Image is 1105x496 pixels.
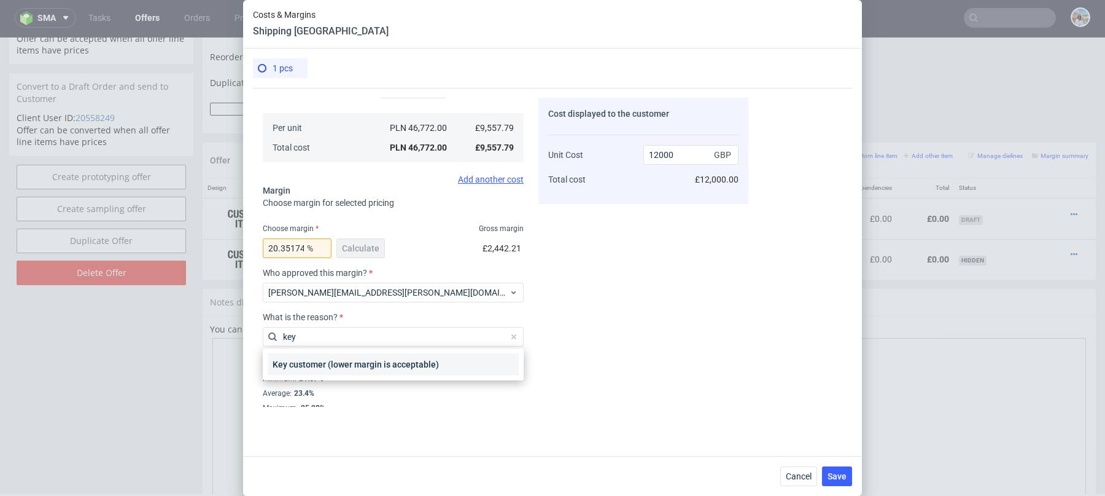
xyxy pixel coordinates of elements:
td: £0.00 [897,161,953,202]
input: Search... [263,327,524,347]
span: Costs & Margins [253,10,389,20]
span: % [304,240,329,257]
span: Gross margin [479,224,524,234]
small: Margin summary [1032,115,1088,122]
div: Add another cost [263,175,524,184]
span: Shipping [GEOGRAPHIC_DATA] [417,170,535,182]
td: 1 [639,202,689,242]
div: Notes displayed below the Offer [203,251,1096,278]
div: Shipping • Custom [417,209,635,234]
span: £2,442.21 [483,243,521,253]
a: Create sampling offer [17,159,186,184]
a: 20558249 [76,74,115,86]
div: Average : [263,386,524,401]
button: Cancel [780,466,817,486]
span: £12,000.00 [695,175,739,184]
button: Save [822,466,852,486]
label: Choose margin [263,224,319,233]
span: 1 pcs [273,63,293,73]
img: ico-item-custom-a8f9c3db6a5631ce2f509e228e8b95abde266dc4376634de7b166047de09ff05.png [215,207,276,237]
span: Total cost [548,175,586,184]
small: Add other item [904,115,953,122]
th: Total [897,141,953,161]
input: Save [567,65,633,78]
span: Unit Cost [548,150,583,160]
span: GBP [711,146,736,163]
span: PLN 46,772.00 [390,143,447,152]
span: £9,557.79 [475,123,514,133]
span: Draft [959,178,983,187]
td: 1 [639,161,689,202]
span: Per unit [273,123,302,133]
td: £0.00 [811,202,898,242]
small: Add PIM line item [686,115,743,122]
th: Status [954,141,1025,161]
span: Save [828,472,847,481]
span: Cancel [786,472,812,481]
div: Convert to a Draft Order and send to Customer [9,36,193,74]
th: ID [343,141,413,161]
span: Choose margin for selected pricing [263,198,394,208]
span: PLN 46,772.00 [390,123,447,133]
div: Key customer (lower margin is acceptable) [268,353,519,376]
th: Name [413,141,640,161]
td: Duplicate of (Offer ID) [210,35,379,64]
a: Create prototyping offer [17,127,186,152]
div: Maximum : [263,401,524,413]
a: markdown [327,286,371,297]
strong: 769985 [347,217,377,227]
label: Who approved this margin? [263,268,524,278]
small: Add line item from VMA [750,115,824,122]
small: Add custom line item [831,115,898,122]
span: hidden [959,218,987,228]
td: £0.00 [811,161,898,202]
div: 25.28% [298,403,325,413]
th: Unit Price [689,141,751,161]
button: Force CRM resync [210,65,361,78]
input: Only numbers [391,37,624,54]
span: £9,557.79 [475,143,514,152]
span: [PERSON_NAME][EMAIL_ADDRESS][PERSON_NAME][DOMAIN_NAME] [268,286,509,299]
span: Cost displayed to the customer [548,109,669,119]
header: Shipping [GEOGRAPHIC_DATA] [253,25,389,38]
small: Manage dielines [968,115,1023,122]
div: Offer can be converted when all offer line items have prices [9,74,193,118]
th: Design [203,141,343,161]
a: Duplicate Offer [17,191,186,216]
div: 23.4% [292,388,314,398]
th: Quant. [639,141,689,161]
input: 0.00 [263,238,331,258]
img: ico-item-custom-a8f9c3db6a5631ce2f509e228e8b95abde266dc4376634de7b166047de09ff05.png [215,166,276,197]
td: £0.00 [897,202,953,242]
th: Dependencies [811,141,898,161]
input: Delete Offer [17,223,186,248]
label: What is the reason? [263,312,524,322]
span: Margin [263,186,290,195]
span: Total cost [273,143,310,152]
th: Net Total [751,141,811,161]
div: Shipping • Custom [417,168,635,194]
p: Client User ID: [17,74,186,87]
strong: 769984 [347,176,377,186]
td: Reorder [210,12,379,36]
span: Shipping [GEOGRAPHIC_DATA] [417,210,535,222]
span: Offer [210,118,230,128]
